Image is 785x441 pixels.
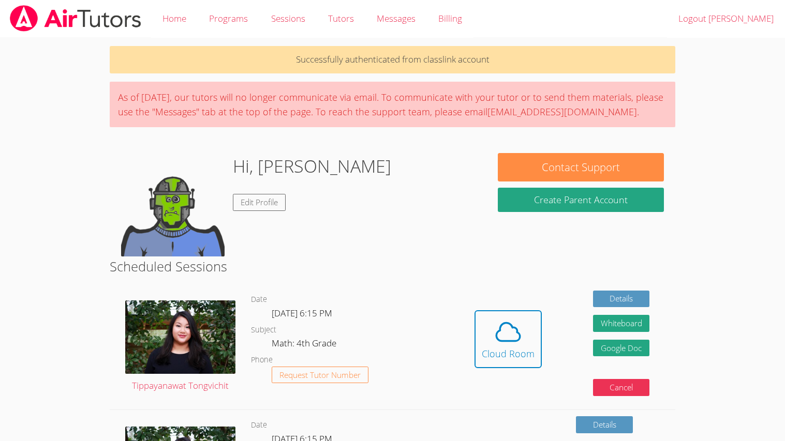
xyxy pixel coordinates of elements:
[110,82,675,127] div: As of [DATE], our tutors will no longer communicate via email. To communicate with your tutor or ...
[125,300,235,393] a: Tippayanawat Tongvichit
[593,379,650,396] button: Cancel
[251,354,273,367] dt: Phone
[121,153,225,256] img: default.png
[110,256,675,276] h2: Scheduled Sessions
[498,153,663,181] button: Contact Support
[233,194,286,211] a: Edit Profile
[272,307,332,319] span: [DATE] 6:15 PM
[475,310,542,368] button: Cloud Room
[233,153,391,179] h1: Hi, [PERSON_NAME]
[576,416,633,433] a: Details
[125,300,235,374] img: IMG_0561.jpeg
[251,324,276,337] dt: Subject
[377,12,416,24] span: Messages
[279,371,361,379] span: Request Tutor Number
[9,5,142,32] img: airtutors_banner-c4298cdbf04f3fff15de1276eac7730deb9818008684d7c2e4769d2f7ddbe033.png
[593,340,650,357] a: Google Doc
[593,291,650,308] a: Details
[272,336,338,354] dd: Math: 4th Grade
[498,188,663,212] button: Create Parent Account
[482,346,535,361] div: Cloud Room
[272,367,368,384] button: Request Tutor Number
[251,419,267,432] dt: Date
[593,315,650,332] button: Whiteboard
[110,46,675,73] p: Successfully authenticated from classlink account
[251,293,267,306] dt: Date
